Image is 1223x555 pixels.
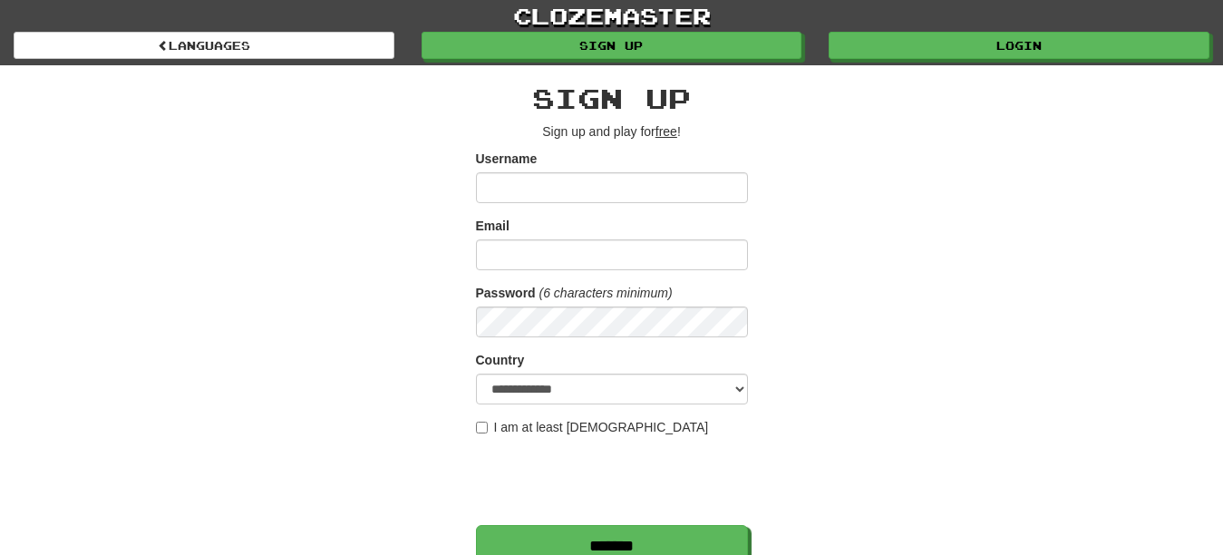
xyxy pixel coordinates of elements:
iframe: reCAPTCHA [476,445,752,516]
input: I am at least [DEMOGRAPHIC_DATA] [476,422,488,433]
a: Languages [14,32,394,59]
label: Country [476,351,525,369]
a: Login [829,32,1209,59]
a: Sign up [422,32,802,59]
label: Password [476,284,536,302]
u: free [655,124,677,139]
label: Username [476,150,538,168]
h2: Sign up [476,83,748,113]
label: Email [476,217,510,235]
label: I am at least [DEMOGRAPHIC_DATA] [476,418,709,436]
p: Sign up and play for ! [476,122,748,141]
em: (6 characters minimum) [539,286,673,300]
